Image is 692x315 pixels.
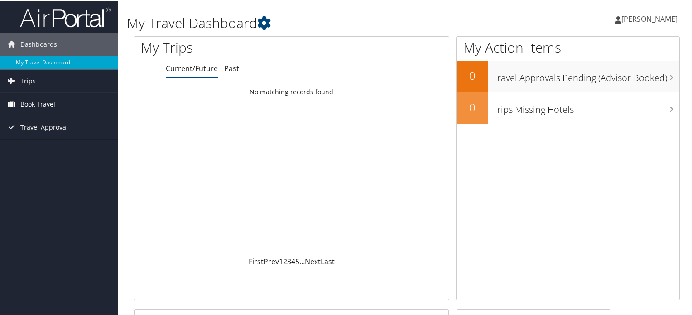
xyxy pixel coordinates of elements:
h2: 0 [457,99,488,114]
a: First [249,256,264,266]
a: 2 [283,256,287,266]
h1: My Trips [141,37,311,56]
h3: Travel Approvals Pending (Advisor Booked) [493,66,679,83]
span: Trips [20,69,36,92]
a: [PERSON_NAME] [615,5,687,32]
a: 4 [291,256,295,266]
h1: My Action Items [457,37,679,56]
a: 0Trips Missing Hotels [457,92,679,123]
a: 0Travel Approvals Pending (Advisor Booked) [457,60,679,92]
a: Next [305,256,321,266]
td: No matching records found [134,83,449,99]
span: [PERSON_NAME] [621,13,678,23]
a: Prev [264,256,279,266]
img: airportal-logo.png [20,6,111,27]
a: 3 [287,256,291,266]
h3: Trips Missing Hotels [493,98,679,115]
h2: 0 [457,67,488,82]
a: Current/Future [166,63,218,73]
a: Past [224,63,239,73]
span: Travel Approval [20,115,68,138]
a: 1 [279,256,283,266]
span: Dashboards [20,32,57,55]
span: Book Travel [20,92,55,115]
span: … [299,256,305,266]
a: 5 [295,256,299,266]
a: Last [321,256,335,266]
h1: My Travel Dashboard [127,13,500,32]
